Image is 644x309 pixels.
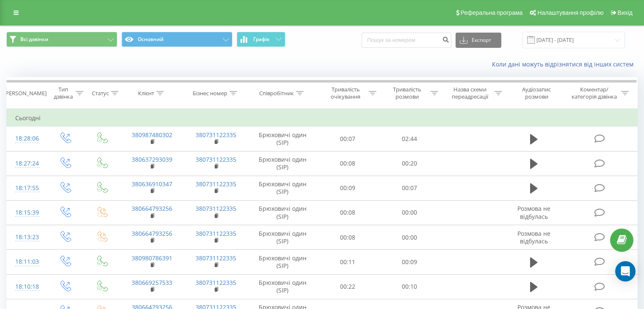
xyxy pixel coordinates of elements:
[196,155,236,163] a: 380731122335
[15,204,38,221] div: 18:15:39
[317,176,379,200] td: 00:09
[132,155,172,163] a: 380637293039
[615,261,636,281] div: Open Intercom Messenger
[132,204,172,212] a: 380664793256
[237,32,285,47] button: Графік
[193,90,227,97] div: Бізнес номер
[325,86,367,100] div: Тривалість очікування
[248,151,317,176] td: Брюховичі один (SIP)
[7,110,638,127] td: Сьогодні
[248,250,317,274] td: Брюховичі один (SIP)
[15,155,38,172] div: 18:27:24
[15,130,38,147] div: 18:28:06
[253,36,270,42] span: Графік
[132,279,172,287] a: 380669257533
[132,180,172,188] a: 380636910347
[248,200,317,225] td: Брюховичі один (SIP)
[517,204,550,220] span: Розмова не відбулась
[15,180,38,196] div: 18:17:55
[362,33,451,48] input: Пошук за номером
[196,254,236,262] a: 380731122335
[248,127,317,151] td: Брюховичі один (SIP)
[379,200,440,225] td: 00:00
[379,176,440,200] td: 00:07
[317,200,379,225] td: 00:08
[4,90,47,97] div: [PERSON_NAME]
[196,279,236,287] a: 380731122335
[248,274,317,299] td: Брюховичі один (SIP)
[618,9,633,16] span: Вихід
[132,254,172,262] a: 380980786391
[317,274,379,299] td: 00:22
[456,33,501,48] button: Експорт
[132,229,172,237] a: 380664793256
[448,86,492,100] div: Назва схеми переадресації
[317,127,379,151] td: 00:07
[20,36,48,43] span: Всі дзвінки
[122,32,232,47] button: Основний
[379,151,440,176] td: 00:20
[517,229,550,245] span: Розмова не відбулась
[15,279,38,295] div: 18:10:18
[569,86,619,100] div: Коментар/категорія дзвінка
[138,90,154,97] div: Клієнт
[379,127,440,151] td: 02:44
[537,9,603,16] span: Налаштування профілю
[248,225,317,250] td: Брюховичі один (SIP)
[317,151,379,176] td: 00:08
[379,250,440,274] td: 00:09
[492,60,638,68] a: Коли дані можуть відрізнятися вiд інших систем
[379,274,440,299] td: 00:10
[196,131,236,139] a: 380731122335
[512,86,561,100] div: Аудіозапис розмови
[317,250,379,274] td: 00:11
[379,225,440,250] td: 00:00
[196,204,236,212] a: 380731122335
[6,32,117,47] button: Всі дзвінки
[317,225,379,250] td: 00:08
[15,254,38,270] div: 18:11:03
[248,176,317,200] td: Брюховичі один (SIP)
[386,86,428,100] div: Тривалість розмови
[92,90,109,97] div: Статус
[15,229,38,246] div: 18:13:23
[53,86,73,100] div: Тип дзвінка
[196,229,236,237] a: 380731122335
[196,180,236,188] a: 380731122335
[461,9,523,16] span: Реферальна програма
[132,131,172,139] a: 380987480302
[259,90,294,97] div: Співробітник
